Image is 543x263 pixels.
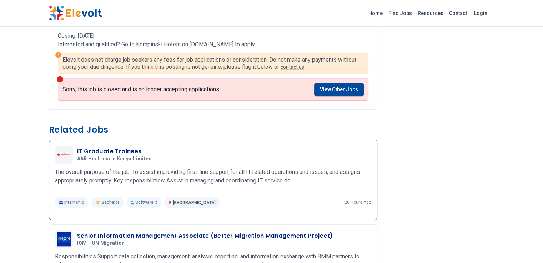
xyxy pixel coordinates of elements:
[281,64,304,70] a: contact us
[58,40,368,49] p: Interested and qualified? Go to Kempinski Hotels on [DOMAIN_NAME] to apply
[366,7,386,19] a: Home
[49,124,377,135] h3: Related Jobs
[102,200,119,205] span: Bachelor
[446,7,470,19] a: Contact
[77,232,333,240] h3: Senior Information Management Associate (Better Migration Management Project)
[57,153,71,157] img: AAR Healthcare Kenya Limited
[314,83,364,96] a: View Other Jobs
[77,147,155,156] h3: IT Graduate Trainees
[57,232,71,246] img: IOM - UN Migration
[55,146,371,208] a: AAR Healthcare Kenya LimitedIT Graduate TraineesAAR Healthcare Kenya LimitedThe overall purpose o...
[173,200,216,205] span: [GEOGRAPHIC_DATA]
[62,86,220,93] p: Sorry, this job is closed and is no longer accepting applications.
[415,7,446,19] a: Resources
[386,7,415,19] a: Find Jobs
[55,168,371,185] p: The overall purpose of the job: To assist in providing first-line support for all IT-related oper...
[470,6,492,20] a: Login
[58,32,368,40] p: Cosing: [DATE]
[345,200,371,205] p: 20 hours ago
[62,56,364,71] p: Elevolt does not charge job seekers any fees for job applications or consideration. Do not make a...
[77,156,152,162] span: AAR Healthcare Kenya Limited
[49,6,102,21] img: Elevolt
[77,240,125,247] span: IOM - UN Migration
[126,197,161,208] p: Software It
[55,197,89,208] p: Internship
[507,229,543,263] iframe: Chat Widget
